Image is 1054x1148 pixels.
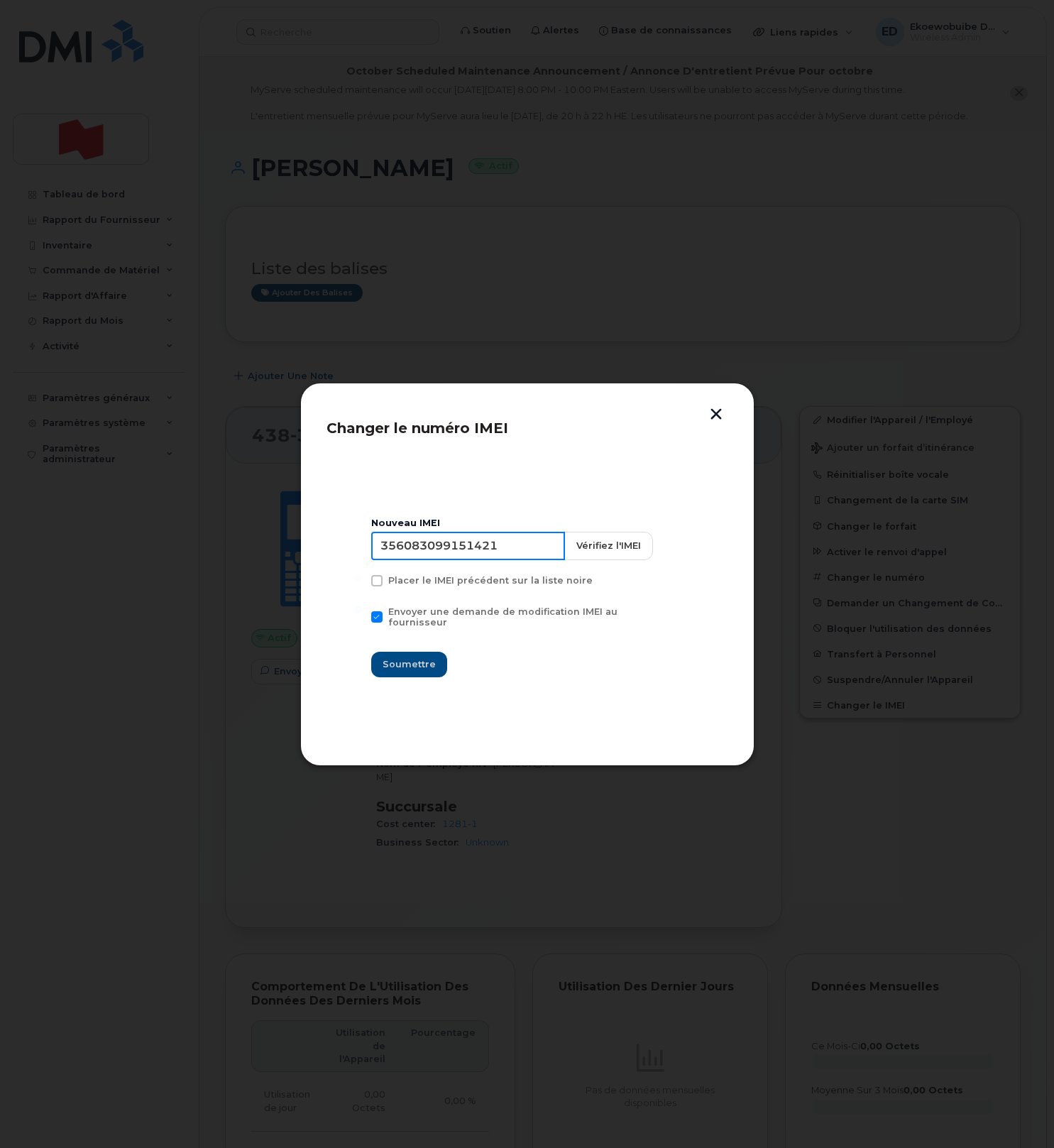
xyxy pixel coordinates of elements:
[371,652,447,677] button: Soumettre
[388,606,617,628] span: Envoyer une demande de modification IMEI au fournisseur
[326,420,508,437] span: Changer le numéro IMEI
[564,532,653,560] button: Vérifiez l'IMEI
[354,606,361,613] input: Envoyer une demande de modification IMEI au fournisseur
[383,657,436,671] span: Soumettre
[371,518,684,529] div: Nouveau IMEI
[354,575,361,582] input: Placer le IMEI précédent sur la liste noire
[388,575,593,586] span: Placer le IMEI précédent sur la liste noire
